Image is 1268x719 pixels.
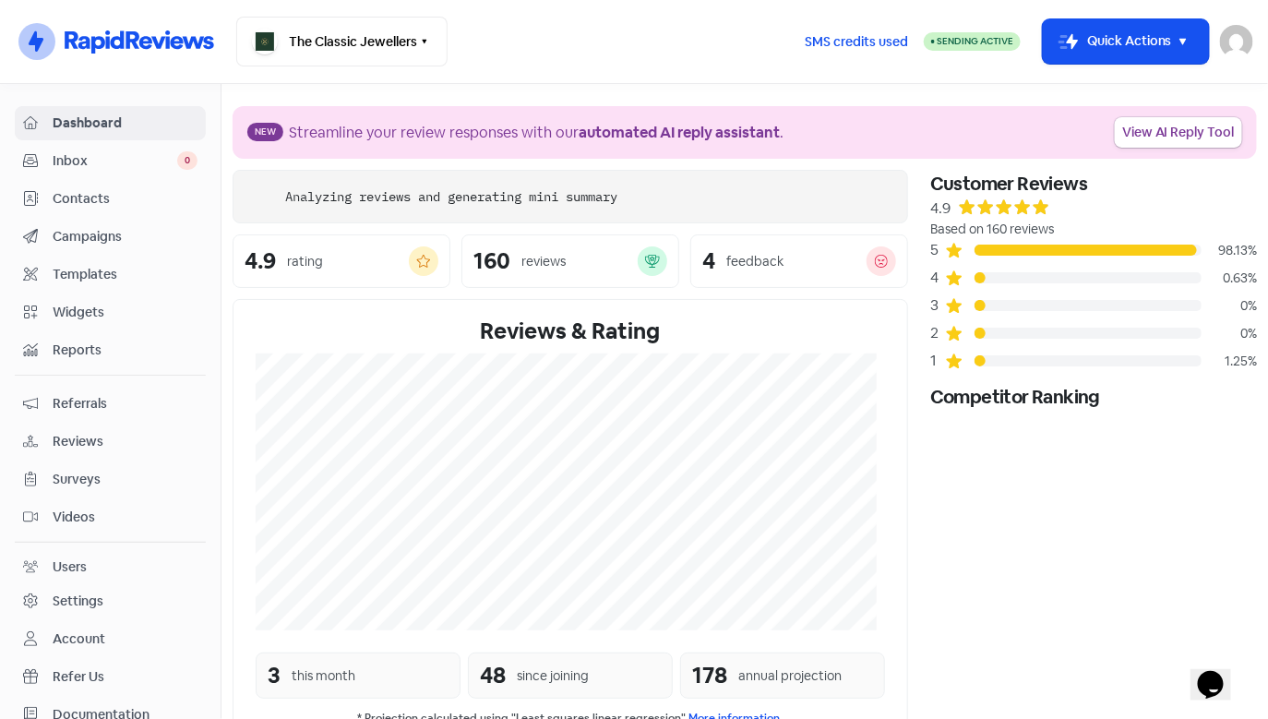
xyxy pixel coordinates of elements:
div: 0% [1202,324,1257,343]
span: Surveys [53,470,197,489]
div: Based on 160 reviews [930,220,1257,239]
div: 98.13% [1202,241,1257,260]
div: 5 [930,239,945,261]
a: Widgets [15,295,206,330]
div: 4 [930,267,945,289]
div: 178 [692,659,727,692]
span: Referrals [53,394,197,413]
span: Templates [53,265,197,284]
div: feedback [726,252,784,271]
div: 4 [702,250,715,272]
div: 160 [473,250,510,272]
span: Videos [53,508,197,527]
div: Account [53,629,105,649]
div: 3 [930,294,945,317]
a: Sending Active [924,30,1021,53]
div: 1.25% [1202,352,1257,371]
div: Customer Reviews [930,170,1257,198]
div: Users [53,557,87,577]
a: Settings [15,584,206,618]
a: Campaigns [15,220,206,254]
div: Streamline your review responses with our . [289,122,784,144]
a: 4feedback [690,234,908,288]
span: Reports [53,341,197,360]
div: 0.63% [1202,269,1257,288]
span: Contacts [53,189,197,209]
img: User [1220,25,1253,58]
iframe: chat widget [1190,645,1250,701]
a: Reviews [15,425,206,459]
a: Inbox 0 [15,144,206,178]
span: Refer Us [53,667,197,687]
div: 1 [930,350,945,372]
a: Account [15,622,206,656]
a: Users [15,550,206,584]
a: Refer Us [15,660,206,694]
div: 4.9 [930,198,951,220]
div: Competitor Ranking [930,383,1257,411]
span: Sending Active [937,35,1013,47]
div: Analyzing reviews and generating mini summary [285,187,617,207]
span: 0 [177,151,197,170]
div: rating [287,252,323,271]
a: Surveys [15,462,206,497]
div: annual projection [738,666,842,686]
span: Reviews [53,432,197,451]
b: automated AI reply assistant [579,123,780,142]
a: Referrals [15,387,206,421]
a: View AI Reply Tool [1115,117,1242,148]
button: Quick Actions [1043,19,1209,64]
span: Inbox [53,151,177,171]
button: The Classic Jewellers [236,17,448,66]
a: Contacts [15,182,206,216]
div: 0% [1202,296,1257,316]
div: since joining [517,666,589,686]
span: Campaigns [53,227,197,246]
a: SMS credits used [789,30,924,50]
span: SMS credits used [805,32,908,52]
a: Templates [15,258,206,292]
span: New [247,123,283,141]
div: 4.9 [245,250,276,272]
span: Widgets [53,303,197,322]
div: Reviews & Rating [256,315,885,348]
a: Reports [15,333,206,367]
div: this month [292,666,355,686]
a: 160reviews [461,234,679,288]
a: 4.9rating [233,234,450,288]
div: 3 [268,659,281,692]
div: 48 [480,659,506,692]
div: reviews [521,252,566,271]
a: Videos [15,500,206,534]
a: Dashboard [15,106,206,140]
div: 2 [930,322,945,344]
span: Dashboard [53,114,197,133]
div: Settings [53,592,103,611]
